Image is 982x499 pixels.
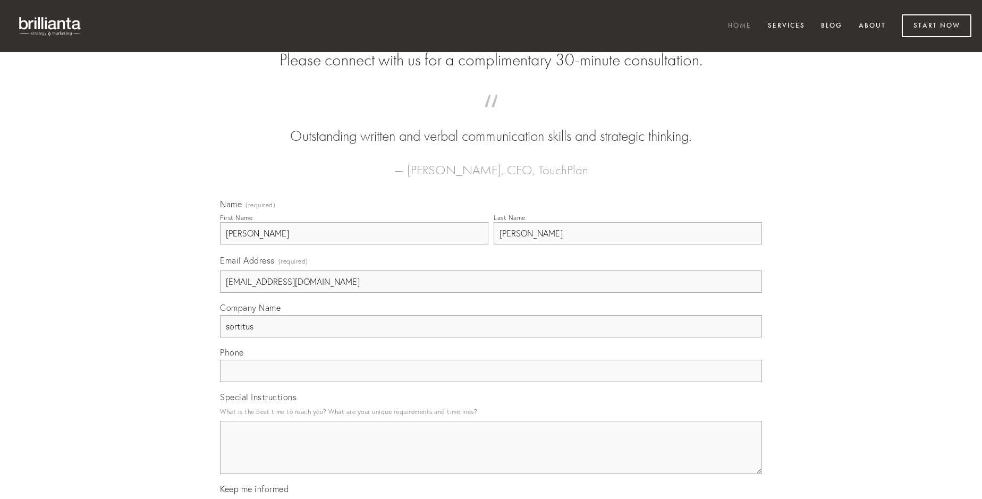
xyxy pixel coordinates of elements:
[220,255,275,266] span: Email Address
[902,14,971,37] a: Start Now
[721,18,758,35] a: Home
[220,347,244,358] span: Phone
[237,147,745,181] figcaption: — [PERSON_NAME], CEO, TouchPlan
[237,105,745,126] span: “
[220,50,762,70] h2: Please connect with us for a complimentary 30-minute consultation.
[814,18,849,35] a: Blog
[494,214,526,222] div: Last Name
[220,302,281,313] span: Company Name
[245,202,275,208] span: (required)
[237,105,745,147] blockquote: Outstanding written and verbal communication skills and strategic thinking.
[220,484,289,494] span: Keep me informed
[278,254,308,268] span: (required)
[220,199,242,209] span: Name
[220,392,297,402] span: Special Instructions
[852,18,893,35] a: About
[220,214,252,222] div: First Name
[220,404,762,419] p: What is the best time to reach you? What are your unique requirements and timelines?
[11,11,90,41] img: brillianta - research, strategy, marketing
[761,18,812,35] a: Services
